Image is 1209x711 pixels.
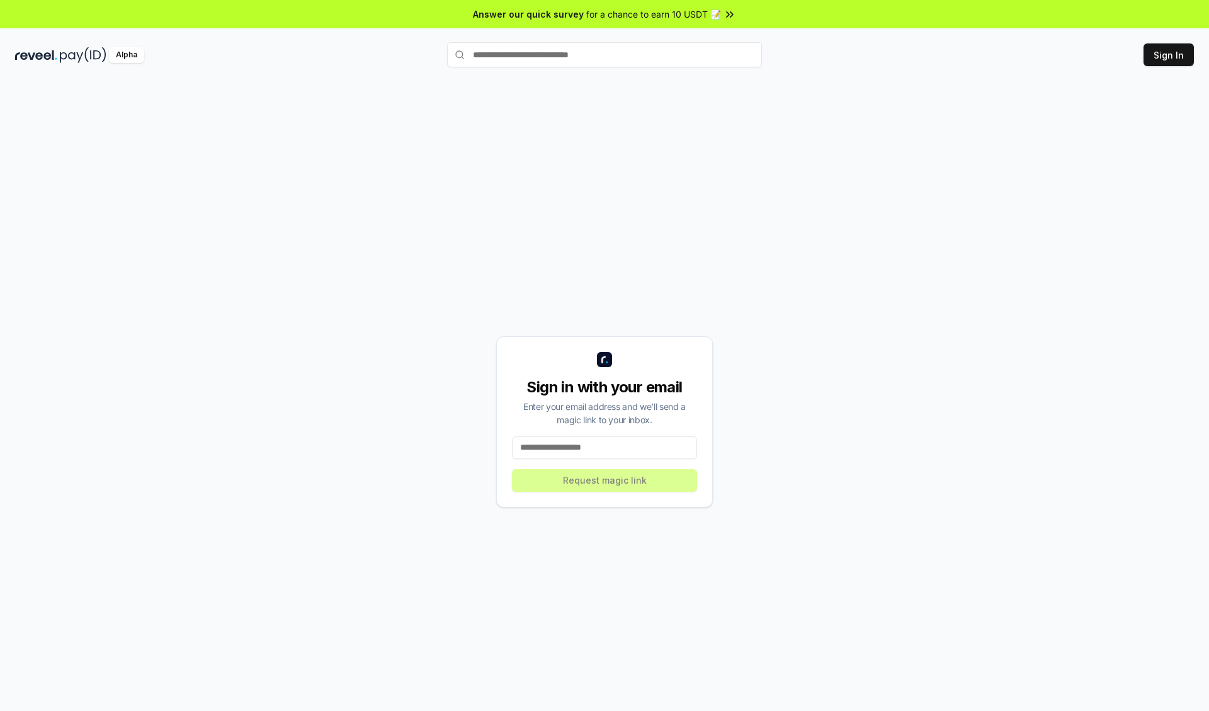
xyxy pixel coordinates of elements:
img: logo_small [597,352,612,367]
span: for a chance to earn 10 USDT 📝 [586,8,721,21]
button: Sign In [1144,43,1194,66]
div: Alpha [109,47,144,63]
span: Answer our quick survey [473,8,584,21]
div: Sign in with your email [512,377,697,397]
img: reveel_dark [15,47,57,63]
img: pay_id [60,47,106,63]
div: Enter your email address and we’ll send a magic link to your inbox. [512,400,697,426]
